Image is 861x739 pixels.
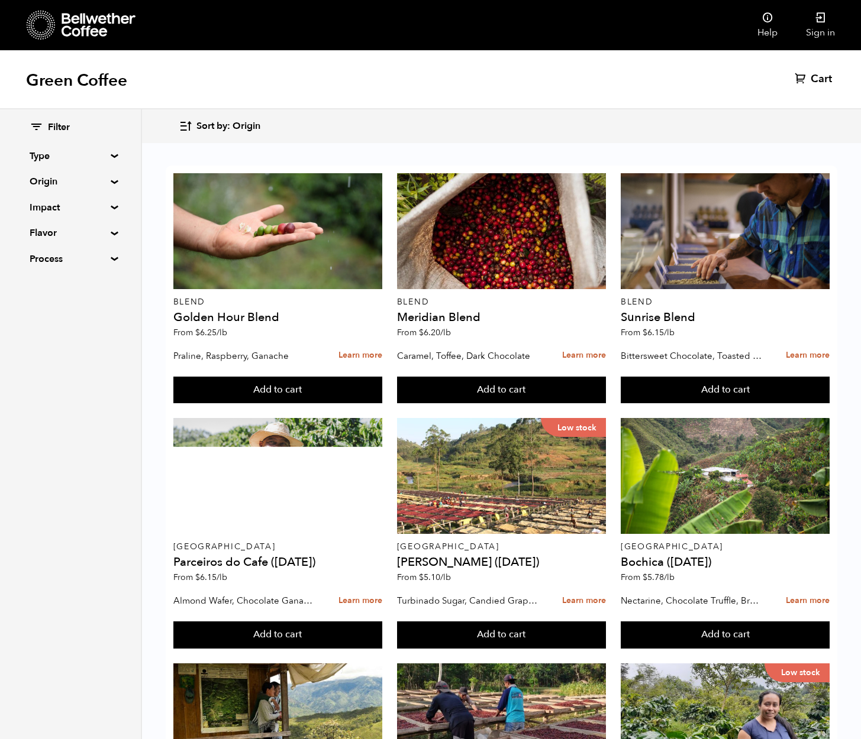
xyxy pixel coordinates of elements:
[621,621,830,649] button: Add to cart
[397,377,606,404] button: Add to cart
[811,72,832,86] span: Cart
[397,327,451,338] span: From
[643,327,675,338] bdi: 6.15
[419,327,424,338] span: $
[179,112,260,140] button: Sort by: Origin
[643,327,647,338] span: $
[419,572,424,583] span: $
[30,200,111,215] summary: Impact
[173,298,382,306] p: Blend
[338,343,382,368] a: Learn more
[397,621,606,649] button: Add to cart
[30,252,111,266] summary: Process
[397,556,606,568] h4: [PERSON_NAME] ([DATE])
[419,327,451,338] bdi: 6.20
[621,572,675,583] span: From
[173,543,382,551] p: [GEOGRAPHIC_DATA]
[621,312,830,323] h4: Sunrise Blend
[397,543,606,551] p: [GEOGRAPHIC_DATA]
[173,621,382,649] button: Add to cart
[173,377,382,404] button: Add to cart
[30,226,111,240] summary: Flavor
[643,572,675,583] bdi: 5.78
[621,592,763,610] p: Nectarine, Chocolate Truffle, Brown Sugar
[643,572,647,583] span: $
[419,572,451,583] bdi: 5.10
[397,298,606,306] p: Blend
[397,347,539,365] p: Caramel, Toffee, Dark Chocolate
[195,572,227,583] bdi: 6.15
[195,572,200,583] span: $
[786,588,830,614] a: Learn more
[195,327,227,338] bdi: 6.25
[562,588,606,614] a: Learn more
[795,72,835,86] a: Cart
[217,572,227,583] span: /lb
[173,347,315,365] p: Praline, Raspberry, Ganache
[397,312,606,323] h4: Meridian Blend
[173,556,382,568] h4: Parceiros do Cafe ([DATE])
[217,327,227,338] span: /lb
[173,327,227,338] span: From
[48,121,70,134] span: Filter
[621,298,830,306] p: Blend
[196,120,260,133] span: Sort by: Origin
[30,149,111,163] summary: Type
[664,327,675,338] span: /lb
[786,343,830,368] a: Learn more
[397,418,606,534] a: Low stock
[541,418,606,437] p: Low stock
[30,174,111,189] summary: Origin
[195,327,200,338] span: $
[440,572,451,583] span: /lb
[173,592,315,610] p: Almond Wafer, Chocolate Ganache, Bing Cherry
[765,663,830,682] p: Low stock
[173,572,227,583] span: From
[397,592,539,610] p: Turbinado Sugar, Candied Grapefruit, Spiced Plum
[562,343,606,368] a: Learn more
[621,377,830,404] button: Add to cart
[621,543,830,551] p: [GEOGRAPHIC_DATA]
[26,70,127,91] h1: Green Coffee
[621,347,763,365] p: Bittersweet Chocolate, Toasted Marshmallow, Candied Orange, Praline
[621,556,830,568] h4: Bochica ([DATE])
[440,327,451,338] span: /lb
[621,327,675,338] span: From
[664,572,675,583] span: /lb
[397,572,451,583] span: From
[173,312,382,323] h4: Golden Hour Blend
[338,588,382,614] a: Learn more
